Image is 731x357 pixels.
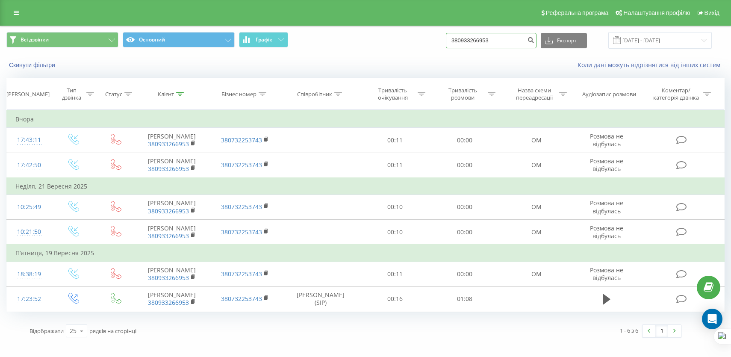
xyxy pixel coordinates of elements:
div: Коментар/категорія дзвінка [651,87,701,101]
td: [PERSON_NAME] [136,195,208,219]
td: [PERSON_NAME] [136,128,208,153]
td: [PERSON_NAME] (SIP) [281,286,360,311]
a: 380732253743 [221,270,262,278]
div: 18:38:19 [15,266,43,283]
span: Графік [256,37,272,43]
td: 00:00 [430,195,500,219]
td: П’ятниця, 19 Вересня 2025 [7,245,725,262]
td: 00:00 [430,262,500,286]
div: Статус [105,91,122,98]
a: 380933266953 [148,298,189,307]
span: Реферальна програма [546,9,609,16]
a: 380933266953 [148,140,189,148]
a: 380732253743 [221,228,262,236]
a: 1 [655,325,668,337]
a: 380933266953 [148,232,189,240]
div: 1 - 6 з 6 [620,326,638,335]
input: Пошук за номером [446,33,536,48]
td: OM [500,153,572,178]
button: Скинути фільтри [6,61,59,69]
span: Розмова не відбулась [590,199,623,215]
a: 380732253743 [221,203,262,211]
td: OM [500,195,572,219]
td: [PERSON_NAME] [136,262,208,286]
td: 00:11 [360,128,430,153]
div: Open Intercom Messenger [702,309,722,329]
td: 00:00 [430,153,500,178]
span: Відображати [29,327,64,335]
a: 380732253743 [221,295,262,303]
td: [PERSON_NAME] [136,153,208,178]
td: 00:00 [430,128,500,153]
div: 17:23:52 [15,291,43,307]
div: Тип дзвінка [59,87,84,101]
a: 380732253743 [221,136,262,144]
span: Налаштування профілю [623,9,690,16]
div: Бізнес номер [221,91,256,98]
div: Аудіозапис розмови [582,91,636,98]
a: 380933266953 [148,207,189,215]
a: 380732253743 [221,161,262,169]
a: Коли дані можуть відрізнятися вiд інших систем [578,61,725,69]
span: Розмова не відбулась [590,132,623,148]
td: OM [500,262,572,286]
td: OM [500,128,572,153]
span: рядків на сторінці [89,327,136,335]
div: Назва схеми переадресації [511,87,557,101]
button: Графік [239,32,288,47]
td: 00:11 [360,262,430,286]
span: Розмова не відбулась [590,224,623,240]
span: Вихід [704,9,719,16]
td: 00:10 [360,220,430,245]
span: Розмова не відбулась [590,266,623,282]
div: 17:43:11 [15,132,43,148]
div: Співробітник [297,91,332,98]
button: Експорт [541,33,587,48]
td: [PERSON_NAME] [136,220,208,245]
div: 10:25:49 [15,199,43,215]
div: [PERSON_NAME] [6,91,50,98]
div: 10:21:50 [15,224,43,240]
div: Клієнт [158,91,174,98]
span: Розмова не відбулась [590,157,623,173]
div: 25 [70,327,77,335]
td: Неділя, 21 Вересня 2025 [7,178,725,195]
button: Всі дзвінки [6,32,118,47]
span: Всі дзвінки [21,36,49,43]
td: OM [500,220,572,245]
button: Основний [123,32,235,47]
td: 00:00 [430,220,500,245]
td: Вчора [7,111,725,128]
td: 00:11 [360,153,430,178]
td: 00:10 [360,195,430,219]
a: 380933266953 [148,274,189,282]
td: 01:08 [430,286,500,311]
div: Тривалість очікування [370,87,416,101]
a: 380933266953 [148,165,189,173]
div: 17:42:50 [15,157,43,174]
td: 00:16 [360,286,430,311]
td: [PERSON_NAME] [136,286,208,311]
div: Тривалість розмови [440,87,486,101]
